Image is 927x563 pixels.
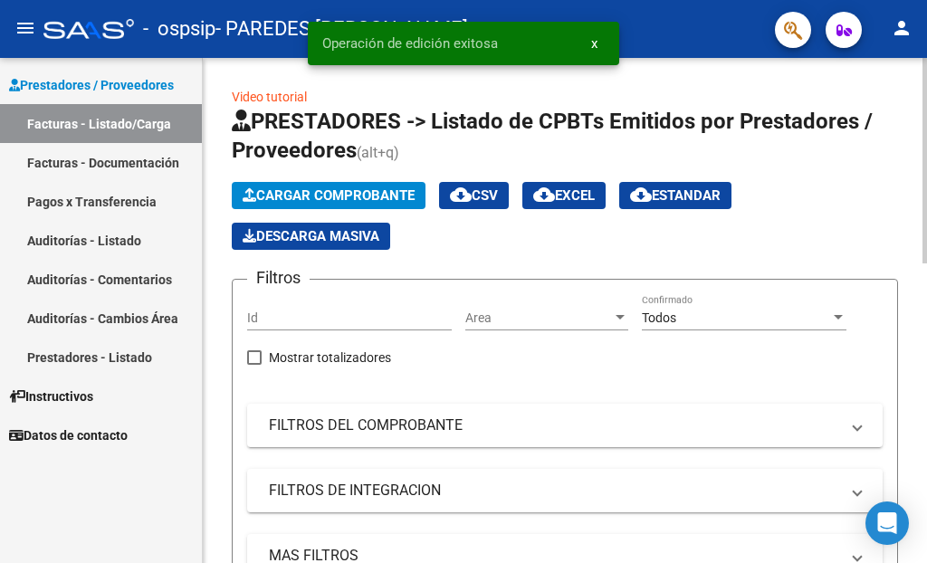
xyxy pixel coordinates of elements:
span: - ospsip [143,9,215,49]
mat-expansion-panel-header: FILTROS DE INTEGRACION [247,469,883,512]
span: Operación de edición exitosa [322,34,498,52]
span: Prestadores / Proveedores [9,75,174,95]
mat-icon: cloud_download [630,184,652,205]
span: Todos [642,310,676,325]
span: Area [465,310,612,326]
mat-icon: cloud_download [450,184,472,205]
span: CSV [450,187,498,204]
span: Mostrar totalizadores [269,347,391,368]
span: - PAREDES [PERSON_NAME] [215,9,468,49]
div: Open Intercom Messenger [865,501,909,545]
span: Datos de contacto [9,425,128,445]
button: EXCEL [522,182,606,209]
h3: Filtros [247,265,310,291]
mat-icon: menu [14,17,36,39]
button: x [577,27,612,60]
button: Estandar [619,182,731,209]
button: Cargar Comprobante [232,182,425,209]
span: Descarga Masiva [243,228,379,244]
span: (alt+q) [357,144,399,161]
span: Instructivos [9,386,93,406]
app-download-masive: Descarga masiva de comprobantes (adjuntos) [232,223,390,250]
button: CSV [439,182,509,209]
span: PRESTADORES -> Listado de CPBTs Emitidos por Prestadores / Proveedores [232,109,873,163]
span: Estandar [630,187,721,204]
mat-expansion-panel-header: FILTROS DEL COMPROBANTE [247,404,883,447]
span: x [591,35,597,52]
mat-icon: cloud_download [533,184,555,205]
mat-panel-title: FILTROS DEL COMPROBANTE [269,415,839,435]
mat-icon: person [891,17,913,39]
a: Video tutorial [232,90,307,104]
button: Descarga Masiva [232,223,390,250]
mat-panel-title: FILTROS DE INTEGRACION [269,481,839,501]
span: Cargar Comprobante [243,187,415,204]
span: EXCEL [533,187,595,204]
